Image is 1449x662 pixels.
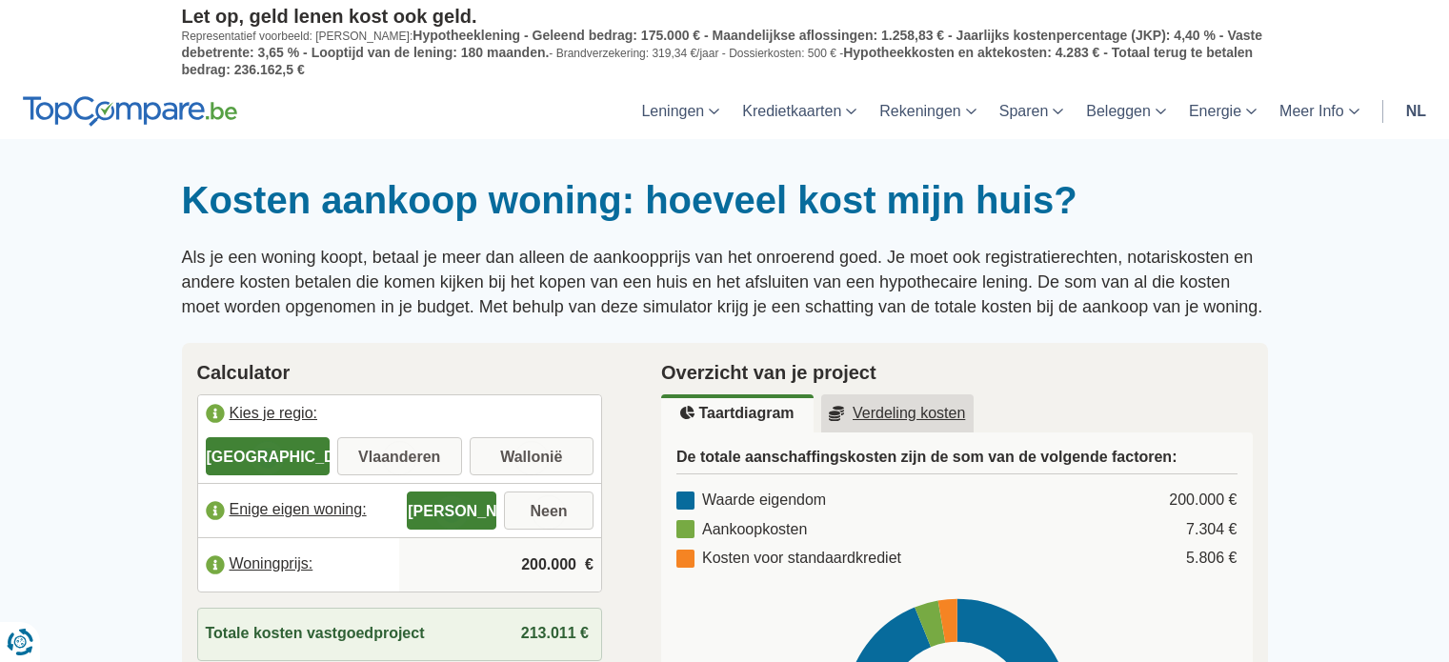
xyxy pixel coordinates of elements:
[680,406,794,421] u: Taartdiagram
[630,83,731,139] a: Leningen
[868,83,987,139] a: Rekeningen
[182,45,1254,77] span: Hypotheekkosten en aktekosten: 4.283 € - Totaal terug te betalen bedrag: 236.162,5 €
[407,491,496,530] label: [PERSON_NAME]
[988,83,1076,139] a: Sparen
[1395,83,1438,139] a: nl
[182,28,1262,60] span: Hypotheeklening - Geleend bedrag: 175.000 € - Maandelijkse aflossingen: 1.258,83 € - Jaarlijks ko...
[198,544,400,586] label: Woningprijs:
[470,437,594,475] label: Wallonië
[504,491,594,530] label: Neen
[198,490,400,532] label: Enige eigen woning:
[407,539,594,591] input: |
[585,554,594,576] span: €
[1268,83,1371,139] a: Meer Info
[206,623,425,645] span: Totale kosten vastgoedproject
[1169,490,1237,512] div: 200.000 €
[1186,548,1237,570] div: 5.806 €
[676,448,1238,474] h3: De totale aanschaffingskosten zijn de som van de volgende factoren:
[23,96,237,127] img: TopCompare
[661,358,1253,387] h2: Overzicht van je project
[182,177,1268,223] h1: Kosten aankoop woning: hoeveel kost mijn huis?
[829,406,966,421] u: Verdeling kosten
[337,437,462,475] label: Vlaanderen
[1075,83,1177,139] a: Beleggen
[521,625,589,641] span: 213.011 €
[676,548,901,570] div: Kosten voor standaardkrediet
[182,246,1268,319] p: Als je een woning koopt, betaal je meer dan alleen de aankoopprijs van het onroerend goed. Je moe...
[676,519,807,541] div: Aankoopkosten
[198,395,602,437] label: Kies je regio:
[676,490,826,512] div: Waarde eigendom
[1177,83,1268,139] a: Energie
[206,437,331,475] label: [GEOGRAPHIC_DATA]
[731,83,868,139] a: Kredietkaarten
[197,358,603,387] h2: Calculator
[182,28,1268,78] p: Representatief voorbeeld: [PERSON_NAME]: - Brandverzekering: 319,34 €/jaar - Dossierkosten: 500 € -
[1186,519,1237,541] div: 7.304 €
[182,5,1268,28] p: Let op, geld lenen kost ook geld.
